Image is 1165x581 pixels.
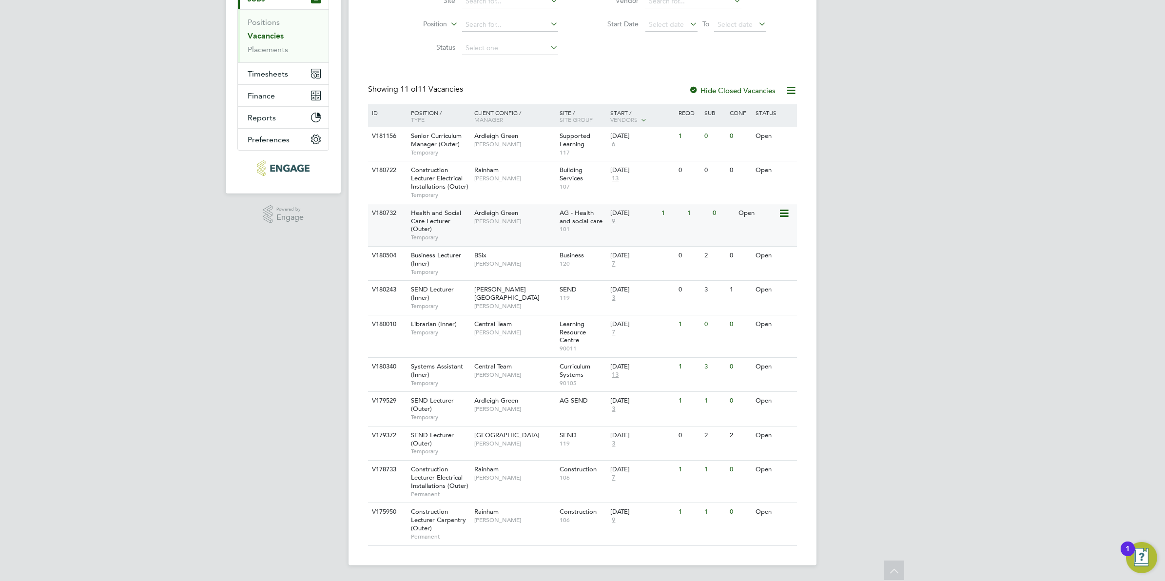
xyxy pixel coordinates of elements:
span: Temporary [411,233,469,241]
div: Open [753,503,796,521]
div: 0 [702,127,727,145]
span: Central Team [474,362,512,370]
span: Engage [276,213,304,222]
span: Learning Resource Centre [560,320,586,345]
span: [PERSON_NAME] [474,516,555,524]
span: 106 [560,474,606,482]
div: V180010 [369,315,404,333]
span: [PERSON_NAME] [474,260,555,268]
span: 6 [610,140,617,149]
span: Senior Curriculum Manager (Outer) [411,132,462,148]
span: 7 [610,260,617,268]
div: V178733 [369,461,404,479]
span: SEND [560,285,577,293]
div: 0 [702,315,727,333]
div: V180340 [369,358,404,376]
div: V180504 [369,247,404,265]
div: [DATE] [610,431,674,440]
div: 1 [702,461,727,479]
span: Temporary [411,447,469,455]
label: Status [399,43,455,52]
div: [DATE] [610,320,674,329]
span: Timesheets [248,69,288,78]
a: Positions [248,18,280,27]
div: 0 [710,204,736,222]
span: 13 [610,174,620,183]
span: Central Team [474,320,512,328]
span: 3 [610,405,617,413]
span: Rainham [474,507,499,516]
span: [PERSON_NAME] [474,371,555,379]
div: [DATE] [610,363,674,371]
div: 0 [676,247,701,265]
span: Construction [560,465,597,473]
div: 0 [727,358,753,376]
span: Business Lecturer (Inner) [411,251,461,268]
span: 90011 [560,345,606,352]
span: Ardleigh Green [474,396,518,405]
span: 90105 [560,379,606,387]
span: Temporary [411,191,469,199]
button: Open Resource Center, 1 new notification [1126,542,1157,573]
div: V180243 [369,281,404,299]
span: 3 [610,294,617,302]
img: protocol-logo-retina.png [257,160,309,176]
span: [PERSON_NAME] [474,405,555,413]
span: Construction Lecturer Carpentry (Outer) [411,507,466,532]
div: Open [753,161,796,179]
span: Librarian (Inner) [411,320,457,328]
div: Open [753,247,796,265]
div: [DATE] [610,397,674,405]
span: Temporary [411,268,469,276]
div: Client Config / [472,104,557,128]
span: Type [411,116,425,123]
span: To [699,18,712,30]
div: 0 [727,315,753,333]
span: [PERSON_NAME] [474,174,555,182]
span: AG SEND [560,396,588,405]
div: 0 [727,127,753,145]
div: 1 [676,127,701,145]
div: [DATE] [610,465,674,474]
div: Position / [404,104,472,128]
div: 1 [676,392,701,410]
span: Business [560,251,584,259]
div: V180722 [369,161,404,179]
div: V175950 [369,503,404,521]
div: [DATE] [610,252,674,260]
div: 0 [727,392,753,410]
div: 0 [702,161,727,179]
div: [DATE] [610,132,674,140]
span: Curriculum Systems [560,362,590,379]
div: Open [753,461,796,479]
div: 0 [676,281,701,299]
span: Select date [649,20,684,29]
div: 3 [702,358,727,376]
button: Preferences [238,129,329,150]
div: Open [753,358,796,376]
div: 1 [676,503,701,521]
a: Powered byEngage [263,205,304,224]
div: [DATE] [610,166,674,174]
label: Hide Closed Vacancies [689,86,776,95]
button: Reports [238,107,329,128]
div: Open [736,204,778,222]
span: 107 [560,183,606,191]
span: Permanent [411,490,469,498]
div: 0 [727,161,753,179]
span: Ardleigh Green [474,132,518,140]
a: Vacancies [248,31,284,40]
span: Permanent [411,533,469,541]
span: Temporary [411,329,469,336]
span: Supported Learning [560,132,590,148]
div: Jobs [238,9,329,62]
div: 2 [702,247,727,265]
div: V179372 [369,426,404,445]
div: [DATE] [610,508,674,516]
div: V180732 [369,204,404,222]
span: 117 [560,149,606,156]
span: Rainham [474,465,499,473]
span: [PERSON_NAME] [474,329,555,336]
span: AG - Health and social care [560,209,602,225]
span: Rainham [474,166,499,174]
